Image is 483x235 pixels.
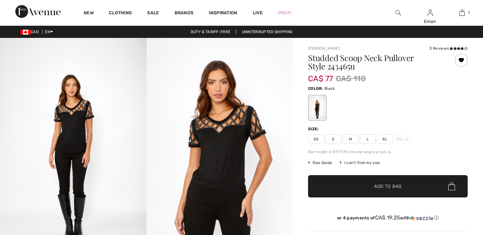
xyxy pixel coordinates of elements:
[336,73,366,84] span: CA$ 110
[147,10,159,17] a: Sale
[308,215,468,221] div: or 4 payments of with
[394,134,410,144] span: XXL
[375,214,400,221] span: CA$ 19.25
[340,160,380,166] div: I can't find my size
[109,10,132,17] a: Clothing
[459,9,465,17] img: My Bag
[343,134,358,144] span: M
[308,175,468,197] button: Add to Bag
[175,10,194,17] a: Brands
[308,86,323,91] span: Color:
[360,134,376,144] span: L
[308,215,468,223] div: or 4 payments ofCA$ 19.25withSezzle Click to learn more about Sezzle
[20,30,41,34] span: CAD
[427,9,433,17] img: My Info
[308,68,333,83] span: CA$ 77
[308,46,340,51] a: [PERSON_NAME]
[308,54,441,70] h1: Studded Scoop Neck Pullover Style 243465u
[324,86,335,91] span: Black
[308,134,324,144] span: XS
[84,10,94,17] a: New
[20,30,31,35] img: Canadian Dollar
[377,134,393,144] span: XL
[308,149,468,155] div: Our model is 5'9"/175 cm and wears a size 6.
[278,10,291,16] a: Prom
[309,96,326,120] div: Black
[396,9,401,17] img: search the website
[374,183,402,190] span: Add to Bag
[448,182,455,190] img: Bag.svg
[446,9,478,17] a: 1
[410,215,433,221] img: Sezzle
[45,30,53,34] span: EN
[427,10,433,16] a: Sign In
[253,10,263,16] a: Live
[429,46,468,51] div: 3 Reviews
[209,10,237,17] span: Inspiration
[468,10,470,16] span: 1
[414,18,446,25] div: Eman
[15,5,61,18] img: 1ère Avenue
[308,160,332,166] span: Size Guide
[325,134,341,144] span: S
[405,138,408,141] img: ring-m.svg
[308,126,320,132] div: Size:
